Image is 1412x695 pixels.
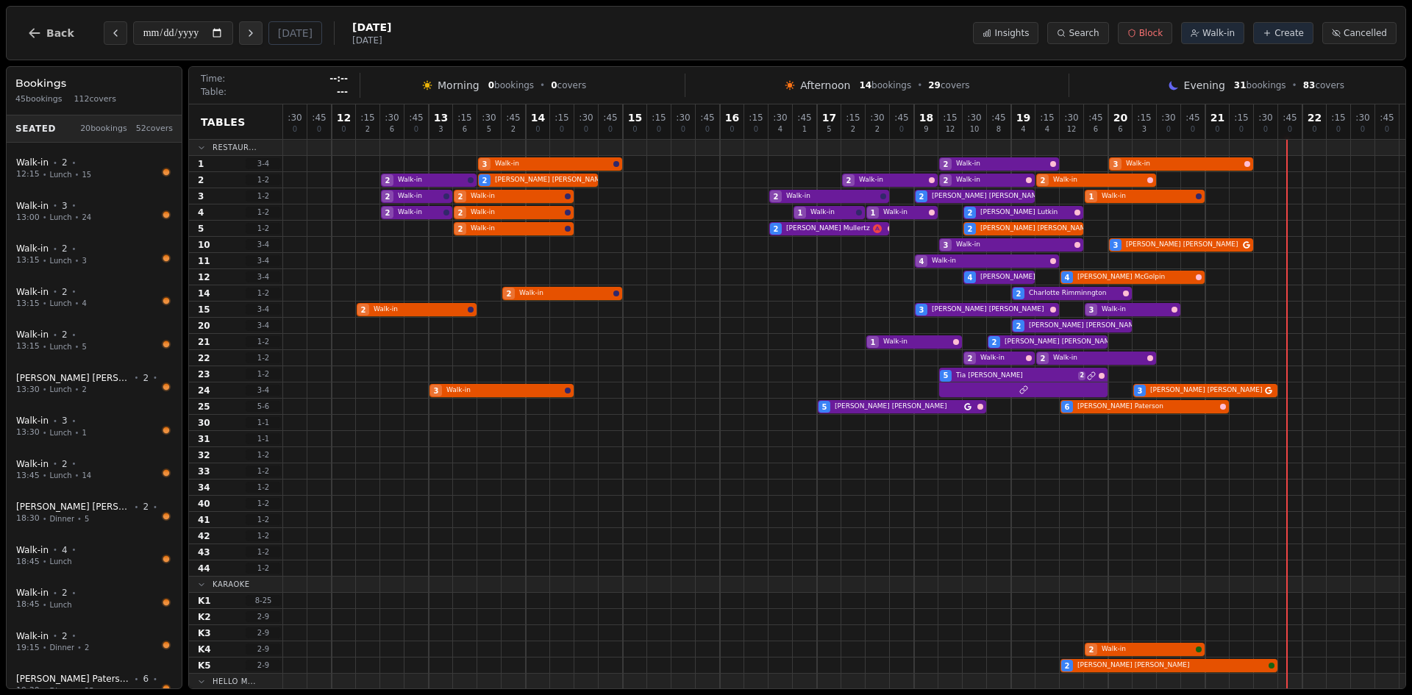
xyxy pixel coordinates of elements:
span: Walk-in [495,159,610,169]
span: 2 [85,642,89,653]
span: 17 [822,113,836,123]
span: 18:45 [16,556,40,569]
span: • [53,458,57,469]
span: [DATE] [352,35,391,46]
span: 20 bookings [80,123,127,135]
span: • [72,458,76,469]
button: Walk-in •2•19:15•Dinner•2 [7,622,182,663]
span: • [135,502,139,513]
span: • [75,384,79,395]
span: 0 [657,126,661,133]
span: Walk-in [956,159,1047,169]
span: bookings [488,79,534,91]
span: • [72,588,76,599]
span: • [153,372,157,383]
span: 2 [875,126,880,133]
span: Afternoon [800,78,850,93]
span: 3 [1142,126,1147,133]
span: 5 [827,126,831,133]
span: 2 [385,191,391,202]
span: 20 [1113,113,1127,123]
span: : 15 [1331,113,1345,122]
span: 0 [681,126,685,133]
span: • [75,255,79,266]
span: [PERSON_NAME] [PERSON_NAME] [16,501,130,513]
span: : 30 [870,113,884,122]
span: Create [1274,27,1304,39]
span: 4 [82,298,86,309]
span: Walk-in [398,191,441,202]
span: 12:15 [16,168,40,181]
span: 2 [1041,175,1046,186]
button: Block [1118,22,1172,44]
span: : 45 [1380,113,1394,122]
button: Walk-in [1181,22,1244,44]
span: Insights [994,27,1029,39]
span: • [153,674,157,685]
span: • [75,427,79,438]
span: • [77,642,82,653]
span: 21 [1210,113,1224,123]
span: 5 [487,126,491,133]
button: Create [1253,22,1313,44]
span: 12 [946,126,955,133]
span: Walk-in [16,329,49,341]
span: 6 [1118,126,1122,133]
span: • [43,427,47,438]
span: : 30 [773,113,787,122]
span: 18:30 [16,513,40,525]
span: 2 [482,175,488,186]
span: : 45 [506,113,520,122]
span: : 45 [991,113,1005,122]
span: [PERSON_NAME] [PERSON_NAME] [16,372,130,384]
span: 83 [1303,80,1316,90]
span: 2 [919,191,924,202]
span: : 45 [1088,113,1102,122]
span: • [53,588,57,599]
span: 13:45 [16,470,40,482]
span: 0 [1336,126,1341,133]
span: : 30 [676,113,690,122]
span: • [43,599,47,610]
span: 0 [1312,126,1316,133]
span: 0 [488,80,494,90]
span: : 30 [1064,113,1078,122]
span: Walk-in [1126,159,1241,169]
button: [PERSON_NAME] [PERSON_NAME]•2•18:30•Dinner•5 [7,493,182,533]
span: 31 [1234,80,1247,90]
span: Block [1139,27,1163,39]
span: [PERSON_NAME] Paterson [16,673,130,685]
span: --:-- [329,73,348,85]
span: : 45 [1185,113,1199,122]
span: 18 [919,113,933,123]
span: Lunch [50,427,72,438]
span: 4 [1045,126,1049,133]
span: • [917,79,922,91]
span: [PERSON_NAME] [PERSON_NAME] [495,175,607,185]
span: Lunch [50,599,72,610]
button: Walk-in •3•13:30•Lunch•1 [7,407,182,447]
span: 13:15 [16,341,40,353]
span: • [43,470,47,481]
h3: Bookings [15,76,173,90]
span: 2 [774,191,779,202]
span: 2 [62,329,68,341]
span: 2 [62,157,68,168]
span: 3 [1113,159,1119,170]
button: Walk-in •2•13:15•Lunch•3 [7,235,182,275]
span: 4 [198,207,204,218]
span: 2 [82,384,86,395]
span: : 15 [652,113,666,122]
span: : 30 [288,113,302,122]
span: 2 [143,372,149,384]
span: 3 [62,415,68,427]
span: : 45 [894,113,908,122]
span: 2 [846,175,852,186]
span: Walk-in [471,191,562,202]
button: Cancelled [1322,22,1397,44]
span: Walk-in [859,175,926,185]
span: 2 [62,243,68,254]
span: • [75,341,79,352]
span: 0 [341,126,346,133]
span: 8 [996,126,1001,133]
